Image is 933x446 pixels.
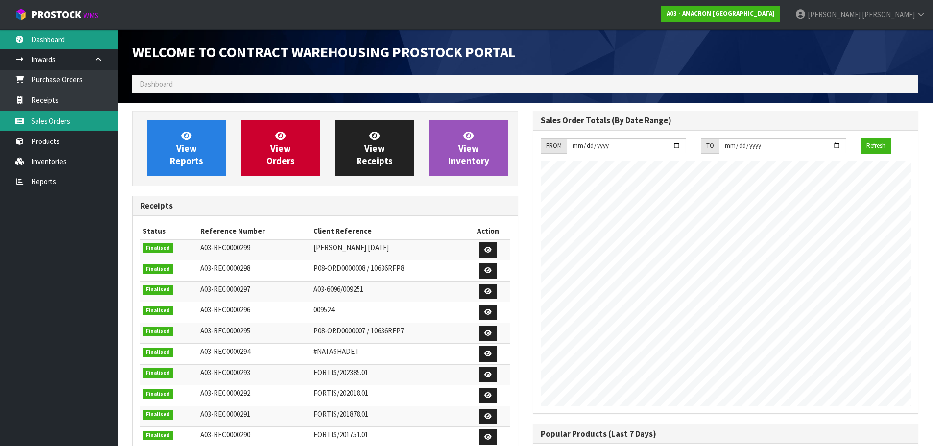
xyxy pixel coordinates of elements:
a: ViewReports [147,120,226,176]
span: ProStock [31,8,81,21]
span: Finalised [143,368,173,378]
span: A03-REC0000290 [200,430,250,439]
span: 009524 [313,305,334,314]
span: A03-REC0000293 [200,368,250,377]
a: ViewReceipts [335,120,414,176]
span: A03-REC0000295 [200,326,250,335]
span: A03-REC0000291 [200,409,250,419]
span: A03-REC0000292 [200,388,250,398]
span: Finalised [143,243,173,253]
span: [PERSON_NAME] [862,10,915,19]
span: View Orders [266,130,295,166]
span: View Reports [170,130,203,166]
button: Refresh [861,138,891,154]
span: A03-REC0000297 [200,284,250,294]
th: Status [140,223,198,239]
strong: A03 - AMACRON [GEOGRAPHIC_DATA] [667,9,775,18]
th: Client Reference [311,223,466,239]
span: #NATASHADET [313,347,359,356]
span: A03-REC0000294 [200,347,250,356]
span: Finalised [143,306,173,316]
span: P08-ORD0000007 / 10636RFP7 [313,326,404,335]
a: ViewOrders [241,120,320,176]
span: FORTIS/201751.01 [313,430,368,439]
h3: Popular Products (Last 7 Days) [541,429,911,439]
small: WMS [83,11,98,20]
span: FORTIS/201878.01 [313,409,368,419]
span: A03-REC0000298 [200,263,250,273]
div: TO [701,138,719,154]
span: View Receipts [357,130,393,166]
span: [PERSON_NAME] [808,10,861,19]
span: Dashboard [140,79,173,89]
span: Finalised [143,348,173,357]
img: cube-alt.png [15,8,27,21]
span: A03-6096/009251 [313,284,363,294]
span: Finalised [143,285,173,295]
span: View Inventory [448,130,489,166]
span: P08-ORD0000008 / 10636RFP8 [313,263,404,273]
span: [PERSON_NAME] [DATE] [313,243,389,252]
span: A03-REC0000299 [200,243,250,252]
span: FORTIS/202018.01 [313,388,368,398]
span: Finalised [143,327,173,336]
div: FROM [541,138,567,154]
span: A03-REC0000296 [200,305,250,314]
span: Finalised [143,410,173,420]
span: Finalised [143,431,173,441]
a: ViewInventory [429,120,508,176]
span: Finalised [143,264,173,274]
th: Reference Number [198,223,311,239]
span: Welcome to Contract Warehousing ProStock Portal [132,43,516,61]
span: FORTIS/202385.01 [313,368,368,377]
h3: Receipts [140,201,510,211]
h3: Sales Order Totals (By Date Range) [541,116,911,125]
th: Action [466,223,510,239]
span: Finalised [143,389,173,399]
